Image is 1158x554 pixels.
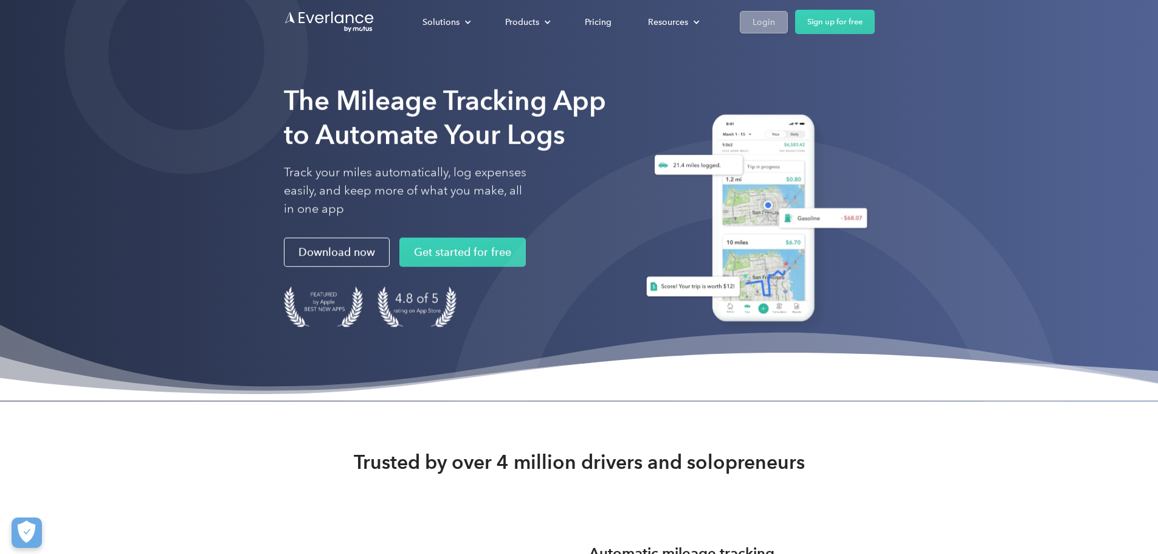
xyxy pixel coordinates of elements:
[284,238,390,267] a: Download now
[632,105,875,336] img: Everlance, mileage tracker app, expense tracking app
[585,15,612,30] div: Pricing
[493,12,560,33] div: Products
[284,85,606,151] strong: The Mileage Tracking App to Automate Your Logs
[505,15,539,30] div: Products
[410,12,481,33] div: Solutions
[284,164,527,218] p: Track your miles automatically, log expenses easily, and keep more of what you make, all in one app
[573,12,624,33] a: Pricing
[284,286,363,327] img: Badge for Featured by Apple Best New Apps
[354,450,805,474] strong: Trusted by over 4 million drivers and solopreneurs
[377,286,457,327] img: 4.9 out of 5 stars on the app store
[648,15,688,30] div: Resources
[12,518,42,548] button: Cookies Settings
[795,10,875,34] a: Sign up for free
[740,11,788,33] a: Login
[636,12,709,33] div: Resources
[284,10,375,33] a: Go to homepage
[753,15,775,30] div: Login
[422,15,460,30] div: Solutions
[399,238,526,267] a: Get started for free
